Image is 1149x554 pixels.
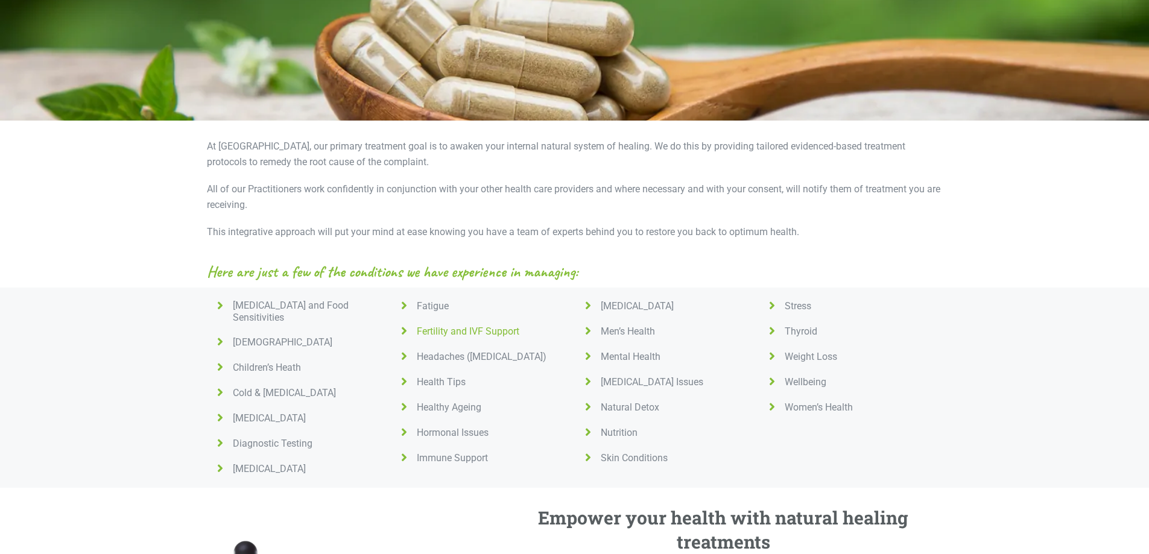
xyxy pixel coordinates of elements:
[397,452,569,465] a: Immune Support
[228,336,332,348] span: [DEMOGRAPHIC_DATA]
[228,412,306,424] span: [MEDICAL_DATA]
[213,462,385,476] a: [MEDICAL_DATA]
[765,376,937,389] a: Wellbeing
[412,452,488,464] span: Immune Support
[207,224,943,240] p: This integrative approach will put your mind at ease knowing you have a team of experts behind yo...
[228,387,336,399] span: Cold & [MEDICAL_DATA]
[397,325,569,338] a: Fertility and IVF Support
[596,326,655,338] span: Men’s Health
[412,326,519,338] span: Fertility and IVF Support
[213,300,385,324] a: [MEDICAL_DATA] and Food Sensitivities
[397,376,569,389] a: Health Tips
[412,376,466,388] span: Health Tips
[581,401,753,414] a: Natural Detox
[397,426,569,439] a: Hormonal Issues
[207,139,943,169] p: At [GEOGRAPHIC_DATA], our primary treatment goal is to awaken your internal natural system of hea...
[213,361,385,374] a: Children’s Heath
[228,362,301,374] span: Children’s Heath
[412,427,489,439] span: Hormonal Issues
[596,427,638,439] span: Nutrition
[207,181,943,212] p: All of our Practitioners work confidently in conjunction with your other health care providers an...
[596,351,660,363] span: Mental Health
[765,300,937,313] a: Stress
[581,452,753,465] a: Skin Conditions
[397,300,569,313] a: Fatigue
[228,300,385,324] span: [MEDICAL_DATA] and Food Sensitivities
[581,350,753,364] a: Mental Health
[765,401,937,414] a: Women’s Health
[596,300,674,312] span: [MEDICAL_DATA]
[213,412,385,425] a: [MEDICAL_DATA]
[397,401,569,414] a: Healthy Ageing
[213,336,385,349] a: [DEMOGRAPHIC_DATA]
[596,376,703,388] span: [MEDICAL_DATA] Issues
[412,351,546,363] span: Headaches ([MEDICAL_DATA])
[780,351,837,363] span: Weight Loss
[596,401,659,414] span: Natural Detox
[228,463,306,475] span: [MEDICAL_DATA]
[213,386,385,400] a: Cold & [MEDICAL_DATA]
[780,326,817,338] span: Thyroid
[596,452,668,464] span: Skin Conditions
[213,437,385,450] a: Diagnostic Testing
[207,264,578,280] span: Here are just a few of the conditions we have experience in managing:
[780,300,811,312] span: Stress
[581,325,753,338] a: Men’s Health
[765,325,937,338] a: Thyroid
[412,300,449,312] span: Fatigue
[780,376,826,388] span: Wellbeing
[397,350,569,364] a: Headaches ([MEDICAL_DATA])
[780,401,853,414] span: Women’s Health
[581,300,753,313] a: [MEDICAL_DATA]
[412,401,481,414] span: Healthy Ageing
[581,426,753,439] a: Nutrition
[581,376,753,389] a: [MEDICAL_DATA] Issues
[765,350,937,364] a: Weight Loss
[228,438,312,450] span: Diagnostic Testing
